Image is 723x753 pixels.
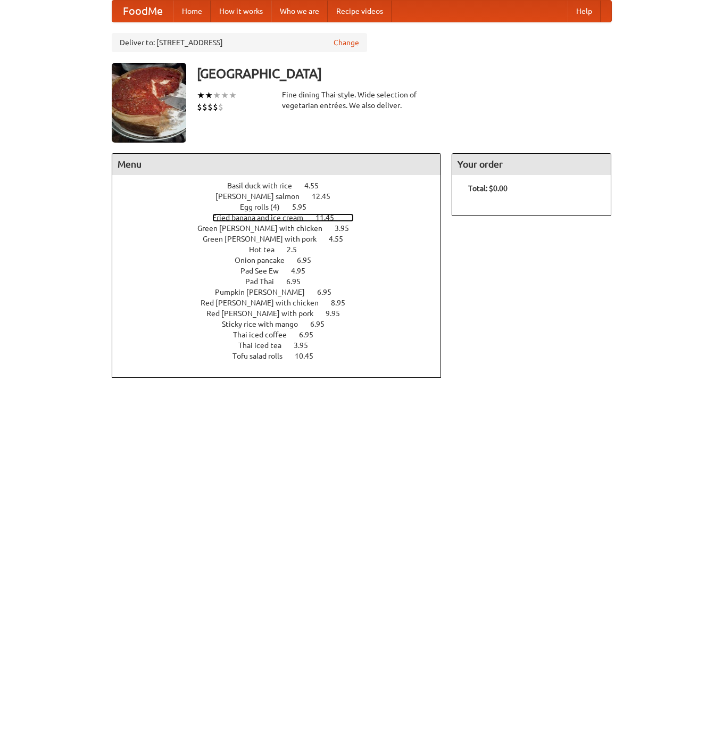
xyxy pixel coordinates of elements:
a: Sticky rice with mango 6.95 [222,320,344,328]
img: angular.jpg [112,63,186,143]
a: Recipe videos [328,1,392,22]
li: $ [218,101,223,113]
span: 4.55 [304,181,329,190]
span: Hot tea [249,245,285,254]
h4: Your order [452,154,611,175]
a: Pumpkin [PERSON_NAME] 6.95 [215,288,351,296]
a: Green [PERSON_NAME] with pork 4.55 [203,235,363,243]
a: Thai iced coffee 6.95 [233,330,333,339]
span: 6.95 [286,277,311,286]
span: 2.5 [287,245,308,254]
div: Deliver to: [STREET_ADDRESS] [112,33,367,52]
li: ★ [205,89,213,101]
a: Pad See Ew 4.95 [240,267,325,275]
span: 6.95 [310,320,335,328]
span: Fried banana and ice cream [212,213,314,222]
a: Hot tea 2.5 [249,245,317,254]
span: Tofu salad rolls [232,352,293,360]
span: Red [PERSON_NAME] with chicken [201,299,329,307]
span: 11.45 [315,213,345,222]
span: Pad See Ew [240,267,289,275]
a: Green [PERSON_NAME] with chicken 3.95 [197,224,369,233]
a: Pad Thai 6.95 [245,277,320,286]
a: Red [PERSON_NAME] with pork 9.95 [206,309,360,318]
span: 12.45 [312,192,341,201]
a: Help [568,1,601,22]
li: ★ [197,89,205,101]
span: 6.95 [299,330,324,339]
span: 5.95 [292,203,317,211]
a: Home [173,1,211,22]
a: FoodMe [112,1,173,22]
a: Egg rolls (4) 5.95 [240,203,326,211]
span: 8.95 [331,299,356,307]
a: Basil duck with rice 4.55 [227,181,338,190]
div: Fine dining Thai-style. Wide selection of vegetarian entrées. We also deliver. [282,89,442,111]
span: Pad Thai [245,277,285,286]
span: 3.95 [335,224,360,233]
span: Thai iced tea [238,341,292,350]
span: 6.95 [297,256,322,264]
li: ★ [229,89,237,101]
span: Sticky rice with mango [222,320,309,328]
li: $ [197,101,202,113]
a: Thai iced tea 3.95 [238,341,328,350]
a: Fried banana and ice cream 11.45 [212,213,354,222]
span: 4.55 [329,235,354,243]
span: Basil duck with rice [227,181,303,190]
span: Egg rolls (4) [240,203,290,211]
a: Change [334,37,359,48]
span: 10.45 [295,352,324,360]
span: 6.95 [317,288,342,296]
a: Tofu salad rolls 10.45 [232,352,333,360]
li: ★ [221,89,229,101]
span: 9.95 [326,309,351,318]
span: Pumpkin [PERSON_NAME] [215,288,315,296]
li: $ [202,101,207,113]
li: $ [213,101,218,113]
h4: Menu [112,154,441,175]
b: Total: $0.00 [468,184,508,193]
span: Red [PERSON_NAME] with pork [206,309,324,318]
span: Green [PERSON_NAME] with chicken [197,224,333,233]
span: [PERSON_NAME] salmon [215,192,310,201]
a: Onion pancake 6.95 [235,256,331,264]
span: Onion pancake [235,256,295,264]
li: ★ [213,89,221,101]
a: [PERSON_NAME] salmon 12.45 [215,192,350,201]
span: Green [PERSON_NAME] with pork [203,235,327,243]
span: Thai iced coffee [233,330,297,339]
a: Red [PERSON_NAME] with chicken 8.95 [201,299,365,307]
li: $ [207,101,213,113]
a: Who we are [271,1,328,22]
span: 4.95 [291,267,316,275]
h3: [GEOGRAPHIC_DATA] [197,63,612,84]
span: 3.95 [294,341,319,350]
a: How it works [211,1,271,22]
